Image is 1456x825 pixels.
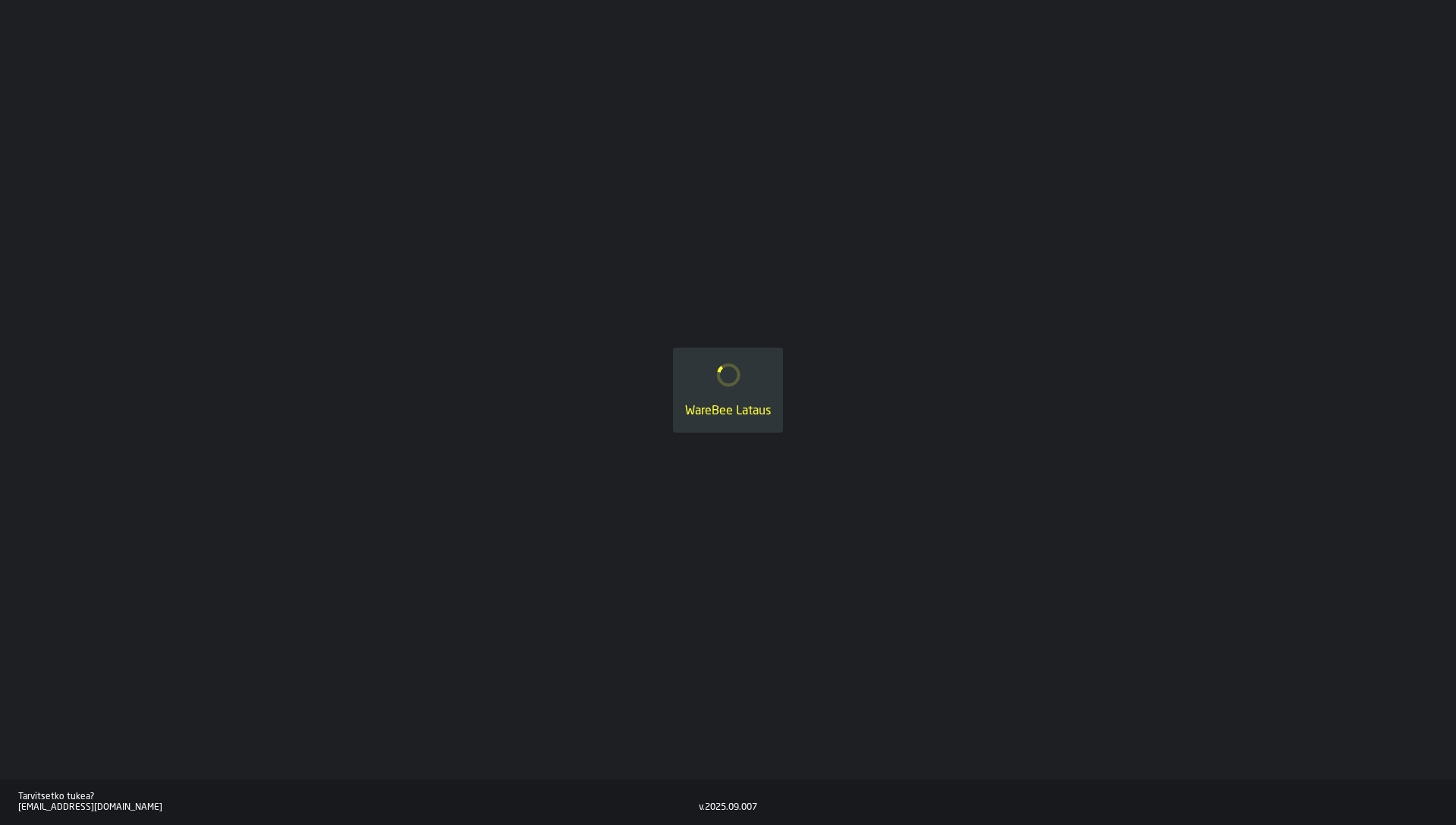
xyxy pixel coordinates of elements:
div: WareBee Lataus [685,402,771,420]
div: Tarvitsetko tukea? [18,792,699,802]
div: [EMAIL_ADDRESS][DOMAIN_NAME] [18,802,699,813]
div: 2025.09.007 [705,802,757,813]
a: Tarvitsetko tukea?[EMAIL_ADDRESS][DOMAIN_NAME] [18,792,699,813]
div: v. [699,802,705,813]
